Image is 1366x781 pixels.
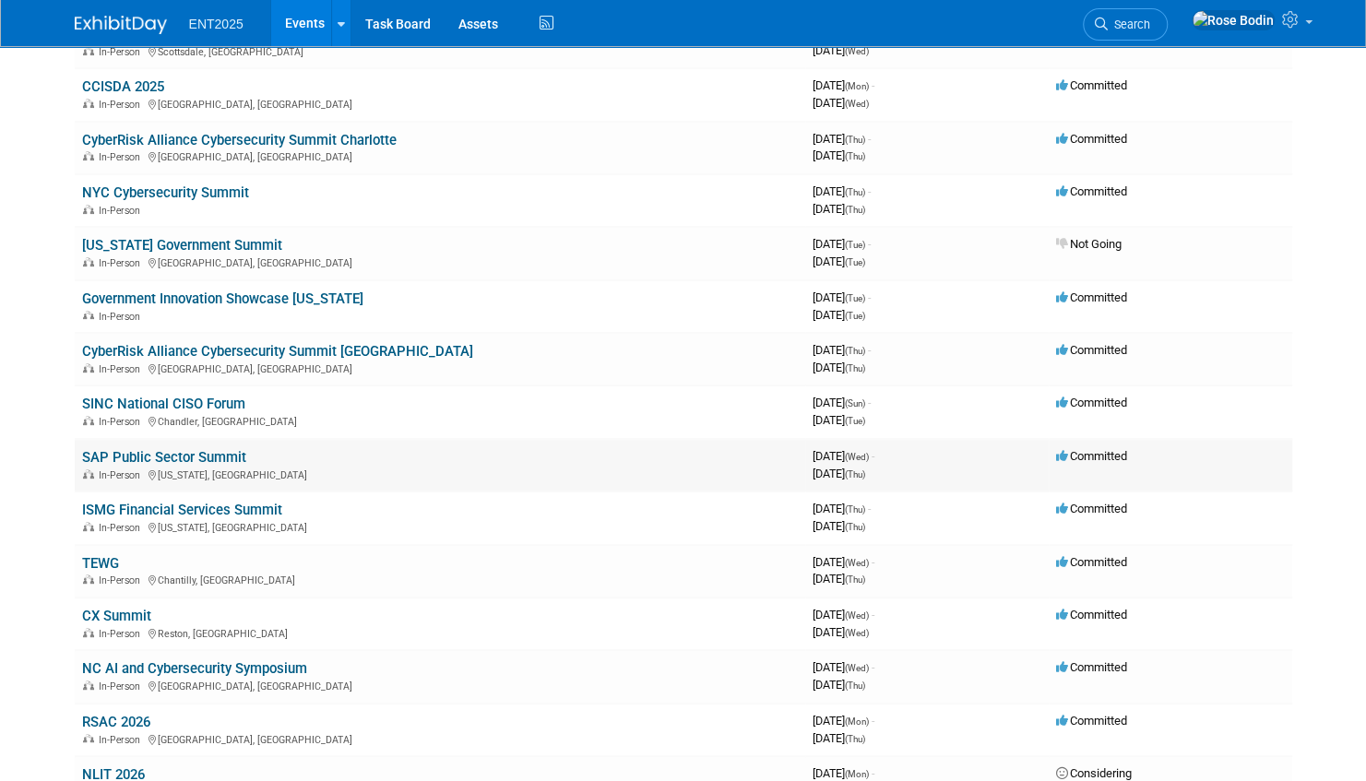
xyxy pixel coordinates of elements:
[82,148,798,163] div: [GEOGRAPHIC_DATA], [GEOGRAPHIC_DATA]
[1056,714,1127,728] span: Committed
[82,396,245,412] a: SINC National CISO Forum
[99,311,146,323] span: In-Person
[83,628,94,637] img: In-Person Event
[868,343,871,357] span: -
[845,363,865,373] span: (Thu)
[1056,132,1127,146] span: Committed
[872,660,874,674] span: -
[99,522,146,534] span: In-Person
[845,135,865,145] span: (Thu)
[1056,237,1122,251] span: Not Going
[82,608,151,624] a: CX Summit
[845,574,865,585] span: (Thu)
[845,81,869,91] span: (Mon)
[845,610,869,621] span: (Wed)
[99,257,146,269] span: In-Person
[99,416,146,428] span: In-Person
[1108,18,1150,31] span: Search
[845,46,869,56] span: (Wed)
[82,290,363,307] a: Government Innovation Showcase [US_STATE]
[1192,10,1275,30] img: Rose Bodin
[1056,555,1127,569] span: Committed
[845,205,865,215] span: (Thu)
[813,502,871,515] span: [DATE]
[813,396,871,409] span: [DATE]
[845,734,865,744] span: (Thu)
[845,716,869,727] span: (Mon)
[82,572,798,586] div: Chantilly, [GEOGRAPHIC_DATA]
[99,574,146,586] span: In-Person
[83,311,94,320] img: In-Person Event
[83,205,94,214] img: In-Person Event
[83,99,94,108] img: In-Person Event
[845,663,869,673] span: (Wed)
[82,237,282,254] a: [US_STATE] Government Summit
[83,416,94,425] img: In-Person Event
[845,504,865,515] span: (Thu)
[1056,660,1127,674] span: Committed
[82,43,798,58] div: Scottsdale, [GEOGRAPHIC_DATA]
[845,398,865,408] span: (Sun)
[82,78,164,95] a: CCISDA 2025
[99,734,146,746] span: In-Person
[872,766,874,780] span: -
[868,502,871,515] span: -
[1056,396,1127,409] span: Committed
[813,678,865,692] span: [DATE]
[868,132,871,146] span: -
[813,555,874,569] span: [DATE]
[845,293,865,303] span: (Tue)
[83,680,94,690] img: In-Person Event
[82,184,249,201] a: NYC Cybersecurity Summit
[82,678,798,692] div: [GEOGRAPHIC_DATA], [GEOGRAPHIC_DATA]
[813,467,865,480] span: [DATE]
[82,519,798,534] div: [US_STATE], [GEOGRAPHIC_DATA]
[813,572,865,586] span: [DATE]
[1056,608,1127,621] span: Committed
[845,452,869,462] span: (Wed)
[813,43,869,57] span: [DATE]
[99,205,146,217] span: In-Person
[82,714,150,730] a: RSAC 2026
[1056,184,1127,198] span: Committed
[845,558,869,568] span: (Wed)
[813,413,865,427] span: [DATE]
[83,363,94,373] img: In-Person Event
[99,46,146,58] span: In-Person
[868,290,871,304] span: -
[868,396,871,409] span: -
[1056,449,1127,463] span: Committed
[845,99,869,109] span: (Wed)
[813,132,871,146] span: [DATE]
[1056,343,1127,357] span: Committed
[845,628,869,638] span: (Wed)
[1083,8,1168,41] a: Search
[813,96,869,110] span: [DATE]
[1056,766,1132,780] span: Considering
[845,151,865,161] span: (Thu)
[845,346,865,356] span: (Thu)
[845,469,865,479] span: (Thu)
[99,680,146,692] span: In-Person
[82,96,798,111] div: [GEOGRAPHIC_DATA], [GEOGRAPHIC_DATA]
[82,343,473,360] a: CyberRisk Alliance Cybersecurity Summit [GEOGRAPHIC_DATA]
[813,519,865,533] span: [DATE]
[83,734,94,743] img: In-Person Event
[82,254,798,269] div: [GEOGRAPHIC_DATA], [GEOGRAPHIC_DATA]
[845,680,865,691] span: (Thu)
[813,78,874,92] span: [DATE]
[868,184,871,198] span: -
[813,660,874,674] span: [DATE]
[83,151,94,160] img: In-Person Event
[813,202,865,216] span: [DATE]
[813,308,865,322] span: [DATE]
[872,555,874,569] span: -
[845,769,869,779] span: (Mon)
[99,469,146,481] span: In-Person
[82,413,798,428] div: Chandler, [GEOGRAPHIC_DATA]
[813,343,871,357] span: [DATE]
[813,449,874,463] span: [DATE]
[813,625,869,639] span: [DATE]
[83,257,94,266] img: In-Person Event
[813,148,865,162] span: [DATE]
